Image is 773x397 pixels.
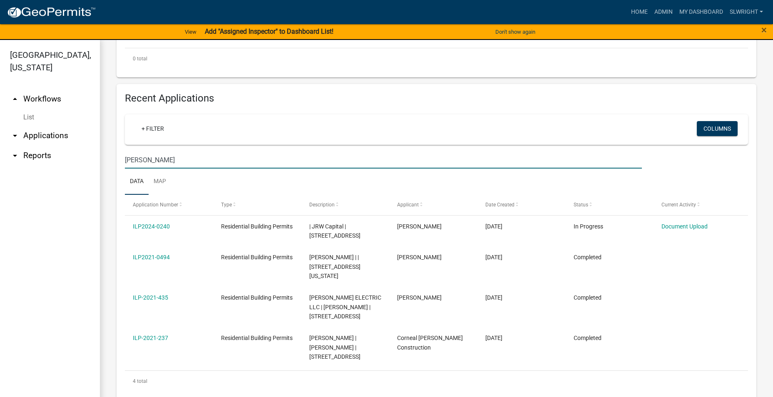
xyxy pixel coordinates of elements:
span: Description [309,202,335,208]
a: View [181,25,200,39]
span: Type [221,202,232,208]
h4: Recent Applications [125,92,748,104]
div: 4 total [125,371,748,392]
span: Residential Building Permits [221,335,293,341]
span: 05/24/2024 [485,223,502,230]
span: 06/12/2023 [485,335,502,341]
span: Completed [574,254,601,261]
span: Residential Building Permits [221,254,293,261]
span: 09/08/2023 [485,294,502,301]
i: arrow_drop_down [10,151,20,161]
i: arrow_drop_down [10,131,20,141]
span: | JRW Capital | 204 W 10TH ST [309,223,360,239]
i: arrow_drop_up [10,94,20,104]
span: Current Activity [661,202,696,208]
datatable-header-cell: Description [301,195,389,215]
button: Don't show again [492,25,539,39]
a: Admin [651,4,676,20]
strong: Add "Assigned Inspector" to Dashboard List! [205,27,333,35]
a: ILP-2021-435 [133,294,168,301]
datatable-header-cell: Application Number [125,195,213,215]
span: Residential Building Permits [221,223,293,230]
span: Joseph Crouch [397,223,442,230]
span: × [761,24,767,36]
span: BURMAN ELECTRIC LLC | Crouch, Michael Duane | 713 W 10TH ST [309,294,381,320]
span: Date Created [485,202,515,208]
a: ILP-2021-237 [133,335,168,341]
datatable-header-cell: Status [566,195,654,215]
span: Completed [574,294,601,301]
a: My Dashboard [676,4,726,20]
a: Map [149,169,171,195]
a: Home [628,4,651,20]
a: + Filter [135,121,171,136]
datatable-header-cell: Date Created [477,195,566,215]
span: In Progress [574,223,603,230]
datatable-header-cell: Current Activity [654,195,742,215]
a: slwright [726,4,766,20]
span: Corneal Schwartz Construction [397,335,463,351]
button: Columns [697,121,738,136]
span: MICHAEL CROUCH | Crouch, Michael Duane | 713 W 10TH ST [309,335,360,360]
span: 01/25/2024 [485,254,502,261]
a: ILP2024-0240 [133,223,170,230]
a: Document Upload [661,223,708,230]
span: Residential Building Permits [221,294,293,301]
span: Rita Garriott [397,294,442,301]
button: Close [761,25,767,35]
input: Search for applications [125,151,642,169]
div: 0 total [125,48,748,69]
a: Data [125,169,149,195]
span: Completed [574,335,601,341]
a: ILP2021-0494 [133,254,170,261]
span: Applicant [397,202,419,208]
span: Ronald Crouch | | 916 S WISCONSIN AVE [309,254,360,280]
span: Ronald E Crouch [397,254,442,261]
datatable-header-cell: Type [213,195,301,215]
span: Status [574,202,588,208]
datatable-header-cell: Applicant [389,195,477,215]
span: Application Number [133,202,178,208]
